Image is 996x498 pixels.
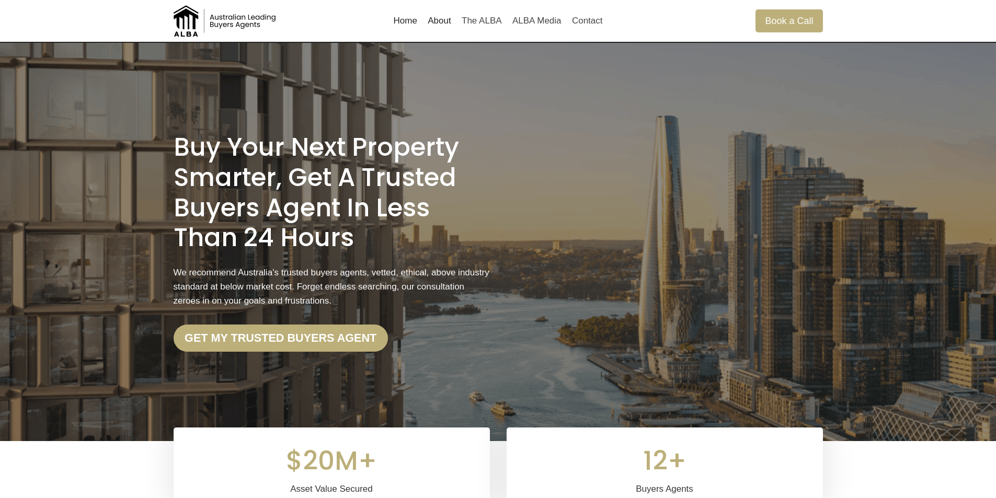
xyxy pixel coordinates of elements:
[185,331,376,344] strong: Get my trusted Buyers Agent
[507,8,567,33] a: ALBA Media
[388,8,608,33] nav: Primary Navigation
[186,440,477,482] div: $20M+
[174,325,388,352] a: Get my trusted Buyers Agent
[456,8,507,33] a: The ALBA
[567,8,608,33] a: Contact
[174,5,278,37] img: Australian Leading Buyers Agents
[174,265,490,308] p: We recommend Australia’s trusted buyers agents, vetted, ethical, above industry standard at below...
[755,9,822,32] a: Book a Call
[422,8,456,33] a: About
[388,8,422,33] a: Home
[519,440,810,482] div: 12+
[186,482,477,496] div: Asset Value Secured
[519,482,810,496] div: Buyers Agents
[174,132,490,252] h1: Buy Your Next Property Smarter, Get a Trusted Buyers Agent in less than 24 Hours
